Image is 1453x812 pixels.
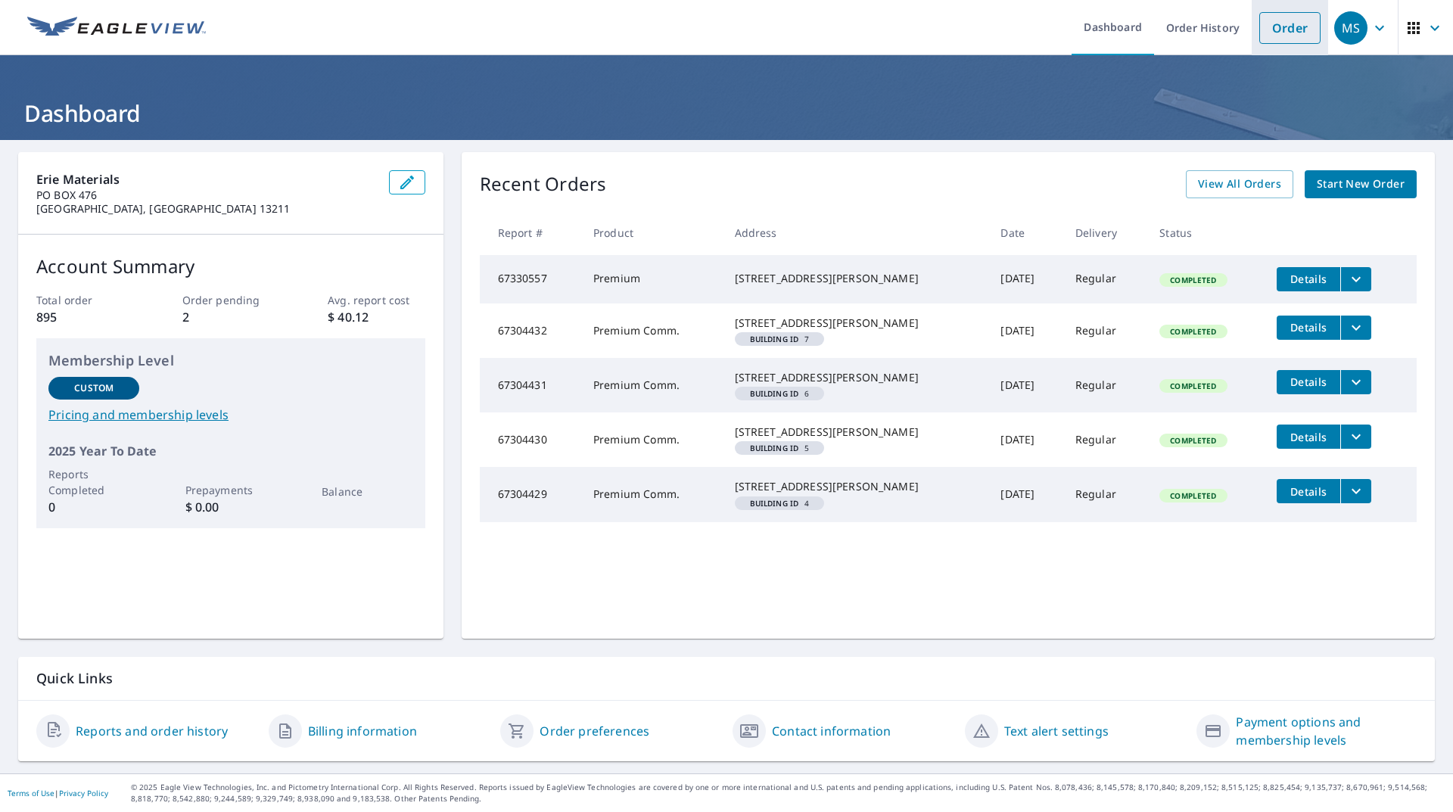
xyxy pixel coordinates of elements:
[1004,722,1109,740] a: Text alert settings
[1277,479,1340,503] button: detailsBtn-67304429
[1286,484,1331,499] span: Details
[1147,210,1265,255] th: Status
[735,479,977,494] div: [STREET_ADDRESS][PERSON_NAME]
[74,381,114,395] p: Custom
[735,271,977,286] div: [STREET_ADDRESS][PERSON_NAME]
[36,308,133,326] p: 895
[1286,430,1331,444] span: Details
[480,412,581,467] td: 67304430
[1161,381,1225,391] span: Completed
[328,292,425,308] p: Avg. report cost
[1340,479,1371,503] button: filesDropdownBtn-67304429
[1305,170,1417,198] a: Start New Order
[1063,358,1147,412] td: Regular
[750,390,799,397] em: Building ID
[1063,255,1147,303] td: Regular
[322,484,412,499] p: Balance
[480,255,581,303] td: 67330557
[540,722,649,740] a: Order preferences
[48,498,139,516] p: 0
[581,303,723,358] td: Premium Comm.
[1063,467,1147,521] td: Regular
[735,316,977,331] div: [STREET_ADDRESS][PERSON_NAME]
[1063,412,1147,467] td: Regular
[735,370,977,385] div: [STREET_ADDRESS][PERSON_NAME]
[1063,303,1147,358] td: Regular
[1340,267,1371,291] button: filesDropdownBtn-67330557
[1317,175,1405,194] span: Start New Order
[308,722,417,740] a: Billing information
[328,308,425,326] p: $ 40.12
[581,412,723,467] td: Premium Comm.
[1161,490,1225,501] span: Completed
[182,292,279,308] p: Order pending
[735,425,977,440] div: [STREET_ADDRESS][PERSON_NAME]
[36,202,377,216] p: [GEOGRAPHIC_DATA], [GEOGRAPHIC_DATA] 13211
[1277,316,1340,340] button: detailsBtn-67304432
[750,499,799,507] em: Building ID
[581,358,723,412] td: Premium Comm.
[185,498,276,516] p: $ 0.00
[36,170,377,188] p: Erie Materials
[131,782,1445,804] p: © 2025 Eagle View Technologies, Inc. and Pictometry International Corp. All Rights Reserved. Repo...
[741,390,819,397] span: 6
[48,442,413,460] p: 2025 Year To Date
[750,444,799,452] em: Building ID
[1334,11,1367,45] div: MS
[36,669,1417,688] p: Quick Links
[48,350,413,371] p: Membership Level
[480,467,581,521] td: 67304429
[59,788,108,798] a: Privacy Policy
[988,467,1063,521] td: [DATE]
[741,335,819,343] span: 7
[48,466,139,498] p: Reports Completed
[76,722,228,740] a: Reports and order history
[988,303,1063,358] td: [DATE]
[1236,713,1417,749] a: Payment options and membership levels
[1161,275,1225,285] span: Completed
[1198,175,1281,194] span: View All Orders
[1161,435,1225,446] span: Completed
[581,255,723,303] td: Premium
[772,722,891,740] a: Contact information
[1340,370,1371,394] button: filesDropdownBtn-67304431
[18,98,1435,129] h1: Dashboard
[1063,210,1147,255] th: Delivery
[48,406,413,424] a: Pricing and membership levels
[723,210,989,255] th: Address
[581,210,723,255] th: Product
[36,292,133,308] p: Total order
[480,170,607,198] p: Recent Orders
[1277,370,1340,394] button: detailsBtn-67304431
[182,308,279,326] p: 2
[1286,375,1331,389] span: Details
[8,789,108,798] p: |
[988,255,1063,303] td: [DATE]
[185,482,276,498] p: Prepayments
[1340,316,1371,340] button: filesDropdownBtn-67304432
[1259,12,1321,44] a: Order
[1286,320,1331,334] span: Details
[36,188,377,202] p: PO BOX 476
[581,467,723,521] td: Premium Comm.
[1286,272,1331,286] span: Details
[8,788,54,798] a: Terms of Use
[750,335,799,343] em: Building ID
[988,210,1063,255] th: Date
[1277,267,1340,291] button: detailsBtn-67330557
[480,303,581,358] td: 67304432
[988,412,1063,467] td: [DATE]
[480,358,581,412] td: 67304431
[1277,425,1340,449] button: detailsBtn-67304430
[741,499,819,507] span: 4
[480,210,581,255] th: Report #
[741,444,819,452] span: 5
[1340,425,1371,449] button: filesDropdownBtn-67304430
[36,253,425,280] p: Account Summary
[27,17,206,39] img: EV Logo
[988,358,1063,412] td: [DATE]
[1161,326,1225,337] span: Completed
[1186,170,1293,198] a: View All Orders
